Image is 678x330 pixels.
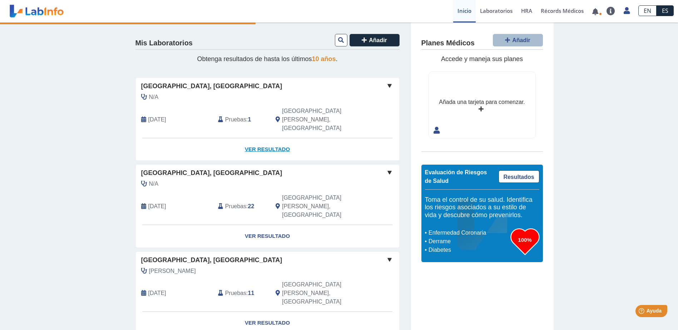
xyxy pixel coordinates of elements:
[148,289,166,297] span: 2025-06-30
[225,202,246,211] span: Pruebas
[425,169,487,184] span: Evaluación de Riesgos de Salud
[421,39,475,47] h4: Planes Médicos
[149,267,196,275] span: Gonzalez, Maria
[148,115,166,124] span: 2025-08-11
[197,55,337,62] span: Obtenga resultados de hasta los últimos .
[638,5,657,16] a: EN
[213,280,270,306] div: :
[282,280,361,306] span: San Juan, PR
[282,194,361,219] span: San Juan, PR
[282,107,361,132] span: San Juan, PR
[149,93,159,101] span: N/A
[512,37,530,43] span: Añadir
[248,203,254,209] b: 22
[427,237,511,246] li: Derrame
[225,115,246,124] span: Pruebas
[135,39,193,47] h4: Mis Laboratorios
[425,196,539,219] h5: Toma el control de su salud. Identifica los riesgos asociados a su estilo de vida y descubre cómo...
[493,34,543,46] button: Añadir
[141,255,282,265] span: [GEOGRAPHIC_DATA], [GEOGRAPHIC_DATA]
[148,202,166,211] span: 2025-08-09
[136,138,399,161] a: Ver Resultado
[225,289,246,297] span: Pruebas
[427,229,511,237] li: Enfermedad Coronaria
[614,302,670,322] iframe: Help widget launcher
[248,116,251,122] b: 1
[312,55,336,62] span: 10 años
[369,37,387,43] span: Añadir
[141,168,282,178] span: [GEOGRAPHIC_DATA], [GEOGRAPHIC_DATA]
[141,81,282,91] span: [GEOGRAPHIC_DATA], [GEOGRAPHIC_DATA]
[149,180,159,188] span: N/A
[213,194,270,219] div: :
[350,34,400,46] button: Añadir
[213,107,270,132] div: :
[521,7,532,14] span: HRA
[499,170,539,183] a: Resultados
[439,98,525,106] div: Añada una tarjeta para comenzar.
[136,225,399,247] a: Ver Resultado
[657,5,674,16] a: ES
[441,55,523,62] span: Accede y maneja sus planes
[427,246,511,254] li: Diabetes
[248,290,254,296] b: 11
[511,235,539,244] h3: 100%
